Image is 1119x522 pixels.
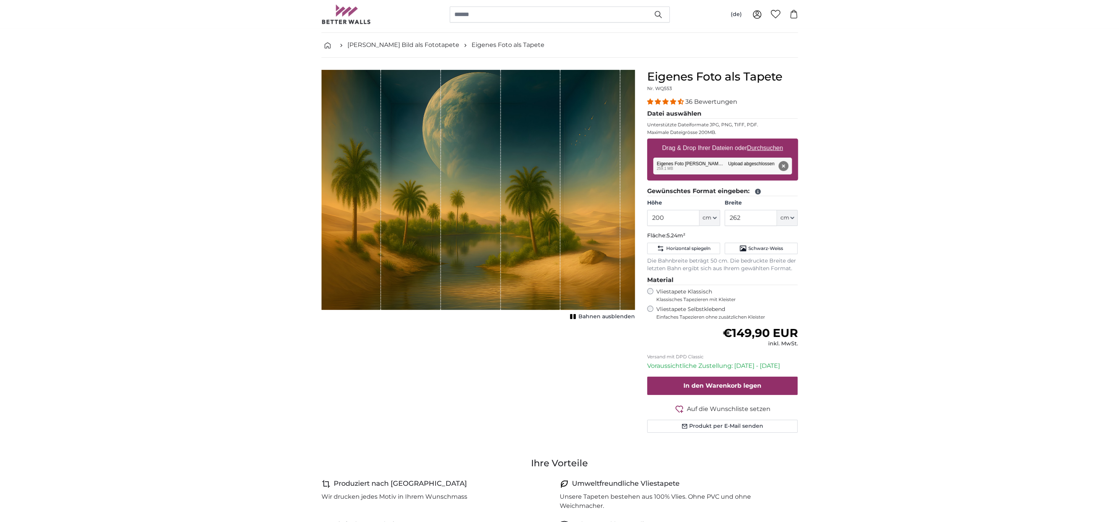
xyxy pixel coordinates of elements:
[647,377,798,395] button: In den Warenkorb legen
[647,70,798,84] h1: Eigenes Foto als Tapete
[560,492,792,511] p: Unsere Tapeten bestehen aus 100% Vlies. Ohne PVC und ohne Weichmacher.
[748,245,783,251] span: Schwarz-Weiss
[334,478,467,489] h4: Produziert nach [GEOGRAPHIC_DATA]
[321,70,635,322] div: 1 of 1
[347,40,459,50] a: [PERSON_NAME] Bild als Fototapete
[321,457,798,469] h3: Ihre Vorteile
[321,33,798,58] nav: breadcrumbs
[647,232,798,240] p: Fläche:
[725,8,748,21] button: (de)
[321,5,371,24] img: Betterwalls
[647,361,798,371] p: Voraussichtliche Zustellung: [DATE] - [DATE]
[780,214,789,222] span: cm
[722,326,798,340] span: €149,90 EUR
[568,311,635,322] button: Bahnen ausblenden
[722,340,798,348] div: inkl. MwSt.
[699,210,720,226] button: cm
[647,122,798,128] p: Unterstützte Dateiformate JPG, PNG, TIFF, PDF.
[647,109,798,119] legend: Datei auswählen
[647,98,685,105] span: 4.31 stars
[647,85,672,91] span: Nr. WQ553
[777,210,798,226] button: cm
[647,275,798,285] legend: Material
[647,354,798,360] p: Versand mit DPD Classic
[578,313,635,321] span: Bahnen ausblenden
[471,40,544,50] a: Eigenes Foto als Tapete
[725,243,798,254] button: Schwarz-Weiss
[666,245,710,251] span: Horizontal spiegeln
[687,404,770,414] span: Auf die Wunschliste setzen
[647,199,720,207] label: Höhe
[725,199,798,207] label: Breite
[667,232,685,239] span: 5.24m²
[321,492,467,501] p: Wir drucken jedes Motiv in Ihrem Wunschmass
[656,288,791,303] label: Vliestapete Klassisch
[656,306,798,320] label: Vliestapete Selbstklebend
[647,187,798,196] legend: Gewünschtes Format eingeben:
[647,404,798,414] button: Auf die Wunschliste setzen
[647,420,798,433] button: Produkt per E-Mail senden
[647,243,720,254] button: Horizontal spiegeln
[683,382,761,389] span: In den Warenkorb legen
[702,214,711,222] span: cm
[647,257,798,272] p: Die Bahnbreite beträgt 50 cm. Die bedruckte Breite der letzten Bahn ergibt sich aus Ihrem gewählt...
[747,145,783,151] u: Durchsuchen
[685,98,737,105] span: 36 Bewertungen
[572,478,680,489] h4: Umweltfreundliche Vliestapete
[656,314,798,320] span: Einfaches Tapezieren ohne zusätzlichen Kleister
[647,129,798,135] p: Maximale Dateigrösse 200MB.
[659,140,786,156] label: Drag & Drop Ihrer Dateien oder
[656,296,791,303] span: Klassisches Tapezieren mit Kleister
